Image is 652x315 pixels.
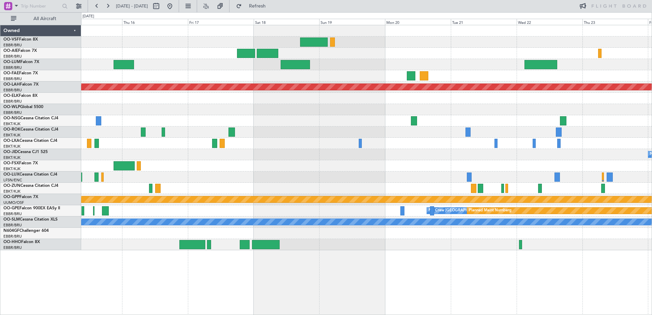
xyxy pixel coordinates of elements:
[3,65,22,70] a: EBBR/BRU
[3,60,39,64] a: OO-LUMFalcon 7X
[3,127,20,132] span: OO-ROK
[3,144,20,149] a: EBKT/KJK
[3,229,49,233] a: N604GFChallenger 604
[3,211,22,216] a: EBBR/BRU
[3,184,58,188] a: OO-ZUNCessna Citation CJ4
[3,105,43,109] a: OO-WLPGlobal 5500
[3,71,19,75] span: OO-FAE
[3,166,20,171] a: EBKT/KJK
[3,54,22,59] a: EBBR/BRU
[3,217,58,222] a: OO-SLMCessna Citation XLS
[3,139,19,143] span: OO-LXA
[429,206,543,216] div: No Crew [GEOGRAPHIC_DATA] ([GEOGRAPHIC_DATA] National)
[3,94,38,98] a: OO-ELKFalcon 8X
[3,155,20,160] a: EBKT/KJK
[188,19,254,25] div: Fri 17
[319,19,385,25] div: Sun 19
[3,71,38,75] a: OO-FAEFalcon 7X
[582,19,648,25] div: Thu 23
[3,110,22,115] a: EBBR/BRU
[3,37,38,42] a: OO-VSFFalcon 8X
[3,139,57,143] a: OO-LXACessna Citation CJ4
[21,1,60,11] input: Trip Number
[8,13,74,24] button: All Aircraft
[3,240,21,244] span: OO-HHO
[451,19,517,25] div: Tue 21
[3,49,37,53] a: OO-AIEFalcon 7X
[3,245,22,250] a: EBBR/BRU
[3,82,20,87] span: OO-LAH
[3,127,58,132] a: OO-ROKCessna Citation CJ4
[3,49,18,53] span: OO-AIE
[3,82,39,87] a: OO-LAHFalcon 7X
[469,206,512,216] div: Planned Maint Nurnberg
[3,121,20,126] a: EBKT/KJK
[116,3,148,9] span: [DATE] - [DATE]
[3,229,19,233] span: N604GF
[3,37,19,42] span: OO-VSF
[243,4,272,9] span: Refresh
[3,43,22,48] a: EBBR/BRU
[3,172,57,177] a: OO-LUXCessna Citation CJ4
[517,19,582,25] div: Wed 22
[3,94,19,98] span: OO-ELK
[122,19,188,25] div: Thu 16
[3,105,20,109] span: OO-WLP
[3,184,20,188] span: OO-ZUN
[3,60,20,64] span: OO-LUM
[385,19,451,25] div: Mon 20
[3,217,20,222] span: OO-SLM
[3,178,22,183] a: LFSN/ENC
[56,19,122,25] div: Wed 15
[3,99,22,104] a: EBBR/BRU
[3,133,20,138] a: EBKT/KJK
[18,16,72,21] span: All Aircraft
[83,14,94,19] div: [DATE]
[3,206,19,210] span: OO-GPE
[3,76,22,81] a: EBBR/BRU
[3,150,18,154] span: OO-JID
[3,88,22,93] a: EBBR/BRU
[3,161,19,165] span: OO-FSX
[3,161,38,165] a: OO-FSXFalcon 7X
[3,240,40,244] a: OO-HHOFalcon 8X
[3,234,22,239] a: EBBR/BRU
[3,195,38,199] a: OO-GPPFalcon 7X
[3,206,60,210] a: OO-GPEFalcon 900EX EASy II
[3,150,48,154] a: OO-JIDCessna CJ1 525
[3,116,20,120] span: OO-NSG
[233,1,274,12] button: Refresh
[3,200,24,205] a: UUMO/OSF
[3,189,20,194] a: EBKT/KJK
[3,195,19,199] span: OO-GPP
[3,172,19,177] span: OO-LUX
[3,116,58,120] a: OO-NSGCessna Citation CJ4
[254,19,320,25] div: Sat 18
[3,223,22,228] a: EBBR/BRU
